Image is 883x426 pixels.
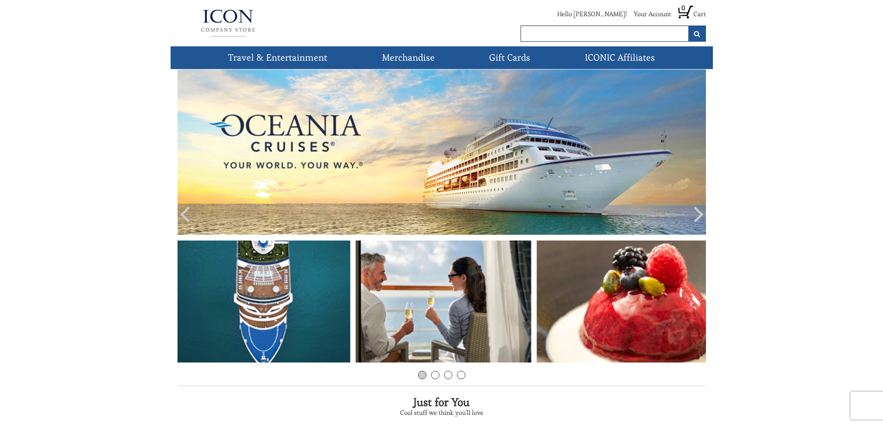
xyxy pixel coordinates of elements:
[581,46,659,69] a: ICONIC Affiliates
[178,395,706,409] h2: Just for You
[634,10,671,18] a: Your Account
[444,371,452,379] a: 3
[178,409,706,416] h3: Cool stuff we think you'll love
[378,46,438,69] a: Merchandise
[418,371,426,379] a: 1
[485,46,534,69] a: Gift Cards
[550,9,627,23] li: Hello [PERSON_NAME]!
[678,10,706,18] a: 0 Cart
[457,371,465,379] a: 4
[178,70,706,362] img: Oceania
[224,46,331,69] a: Travel & Entertainment
[431,371,439,379] a: 2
